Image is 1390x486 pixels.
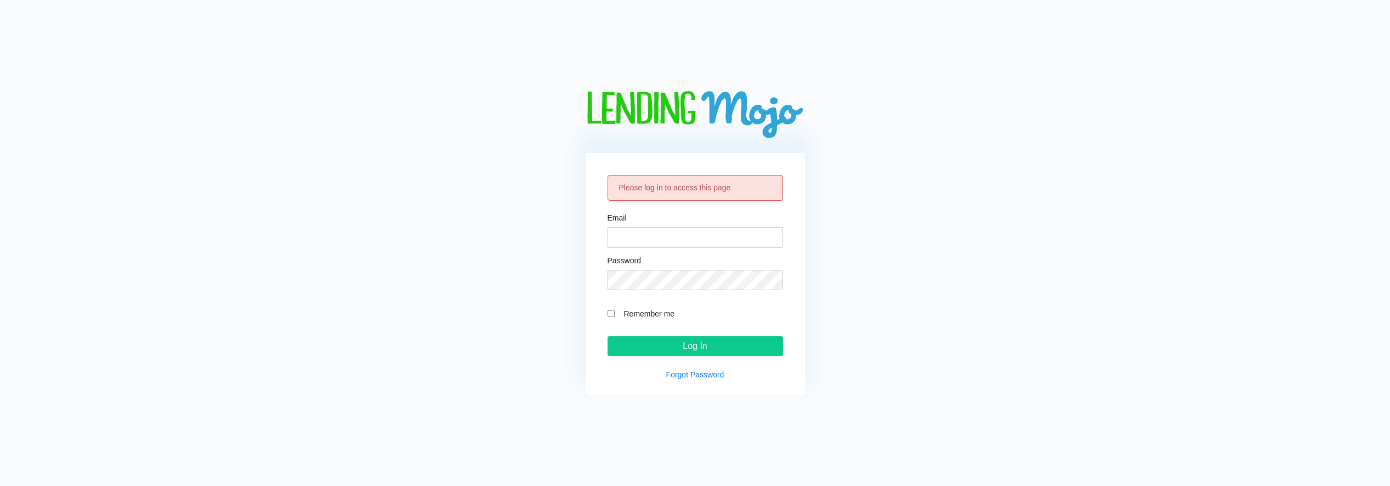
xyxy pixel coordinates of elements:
[666,370,724,379] a: Forgot Password
[608,214,627,222] label: Email
[608,175,783,201] div: Please log in to access this page
[586,91,805,140] img: logo-big.png
[608,336,783,356] input: Log In
[608,257,641,264] label: Password
[619,307,783,320] label: Remember me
